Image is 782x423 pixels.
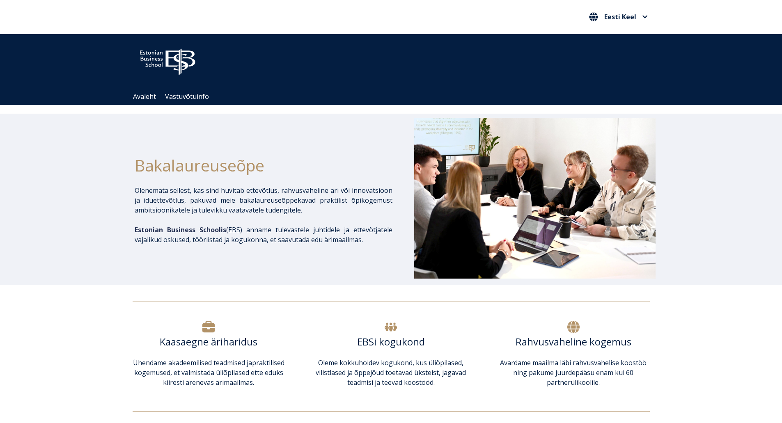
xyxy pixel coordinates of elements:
img: Bakalaureusetudengid [414,118,656,279]
p: Avardame maailma läbi rahvusvahelise koostöö ning pakume juurdepääsu enam kui 60 partnerülikoolile. [497,358,649,387]
span: ( [135,225,228,234]
h6: EBSi kogukond [315,336,467,348]
span: Oleme kokkuhoidev kogukond, kus üliõpilased, vilistlased ja õppejõud toetavad üksteist, jagavad t... [316,358,466,387]
a: Vastuvõtuinfo [165,92,209,101]
a: Avaleht [133,92,156,101]
p: Olenemata sellest, kas sind huvitab ettevõtlus, rahvusvaheline äri või innovatsioon ja iduettevõt... [135,185,392,215]
img: ebs_logo2016_white [133,42,202,78]
nav: Vali oma keel [587,10,650,24]
p: EBS) anname tulevastele juhtidele ja ettevõtjatele vajalikud oskused, tööriistad ja kogukonna, et... [135,225,392,245]
span: Estonian Business Schoolis [135,225,226,234]
div: Navigation Menu [128,88,662,105]
span: Eesti Keel [604,14,636,20]
button: Eesti Keel [587,10,650,23]
h6: Kaasaegne äriharidus [133,336,285,348]
h1: Bakalaureuseõpe [135,153,392,177]
span: praktilised kogemused, et valmistada üliõpilased ette eduks kiiresti arenevas ärimaailmas. [134,358,284,387]
h6: Rahvusvaheline kogemus [497,336,649,348]
span: Ühendame akadeemilised teadmised ja [133,358,252,367]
